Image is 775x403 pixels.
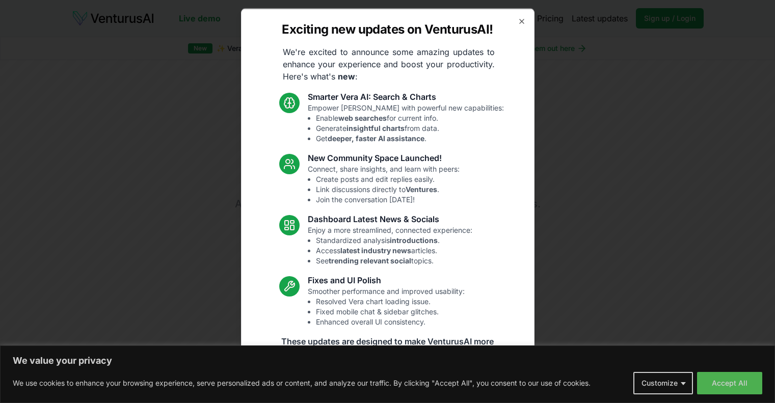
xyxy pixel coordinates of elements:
li: Standardized analysis . [316,235,472,245]
p: Connect, share insights, and learn with peers: [308,164,460,204]
li: Get . [316,133,504,143]
h3: Fixes and UI Polish [308,274,465,286]
strong: insightful charts [346,123,405,132]
strong: trending relevant social [329,256,411,264]
h3: New Community Space Launched! [308,151,460,164]
li: Enhanced overall UI consistency. [316,316,465,327]
p: Empower [PERSON_NAME] with powerful new capabilities: [308,102,504,143]
li: See topics. [316,255,472,265]
p: Smoother performance and improved usability: [308,286,465,327]
strong: new [338,71,355,81]
strong: deeper, faster AI assistance [328,133,424,142]
li: Join the conversation [DATE]! [316,194,460,204]
li: Create posts and edit replies easily. [316,174,460,184]
strong: web searches [338,113,387,122]
li: Link discussions directly to . [316,184,460,194]
h3: Dashboard Latest News & Socials [308,212,472,225]
strong: latest industry news [340,246,411,254]
li: Enable for current info. [316,113,504,123]
li: Resolved Vera chart loading issue. [316,296,465,306]
p: We're excited to announce some amazing updates to enhance your experience and boost your producti... [275,45,503,82]
h3: Smarter Vera AI: Search & Charts [308,90,504,102]
strong: introductions [390,235,438,244]
li: Access articles. [316,245,472,255]
li: Generate from data. [316,123,504,133]
li: Fixed mobile chat & sidebar glitches. [316,306,465,316]
p: These updates are designed to make VenturusAI more powerful, intuitive, and user-friendly. Let us... [274,335,502,371]
strong: Ventures [406,184,437,193]
h2: Exciting new updates on VenturusAI! [282,21,493,37]
p: Enjoy a more streamlined, connected experience: [308,225,472,265]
